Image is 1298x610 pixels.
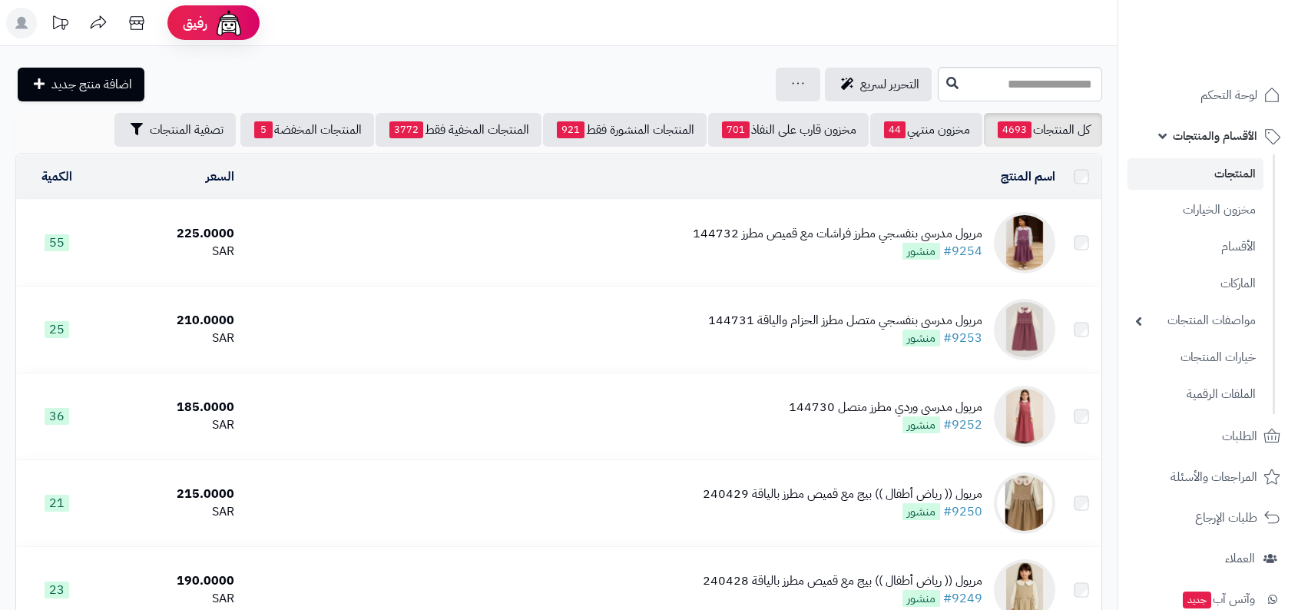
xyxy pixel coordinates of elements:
div: مريول مدرسي بنفسجي متصل مطرز الحزام والياقة 144731 [708,312,982,330]
span: 921 [557,121,584,138]
span: المراجعات والأسئلة [1171,466,1257,488]
div: مريول مدرسي وردي مطرز متصل 144730 [789,399,982,416]
span: الطلبات [1222,426,1257,447]
a: المراجعات والأسئلة [1127,459,1289,496]
div: SAR [104,416,234,434]
span: 3772 [389,121,423,138]
span: اضافة منتج جديد [51,75,132,94]
span: 44 [884,121,906,138]
span: منشور [902,503,940,520]
span: 5 [254,121,273,138]
a: مخزون قارب على النفاذ701 [708,113,869,147]
span: 21 [45,495,69,512]
a: المنتجات المنشورة فقط921 [543,113,707,147]
div: 190.0000 [104,572,234,590]
a: كل المنتجات4693 [984,113,1102,147]
a: الأقسام [1127,230,1263,264]
span: 36 [45,408,69,425]
div: مريول (( رياض أطفال )) بيج مع قميص مطرز بالياقة 240428 [703,572,982,590]
button: تصفية المنتجات [114,113,236,147]
a: لوحة التحكم [1127,77,1289,114]
span: التحرير لسريع [860,75,919,94]
div: 225.0000 [104,225,234,243]
span: جديد [1183,592,1211,608]
span: لوحة التحكم [1200,85,1257,106]
a: المنتجات المخفضة5 [240,113,374,147]
a: مخزون منتهي44 [870,113,982,147]
span: منشور [902,243,940,260]
span: منشور [902,590,940,607]
span: 25 [45,321,69,338]
img: مريول (( رياض أطفال )) بيج مع قميص مطرز بالياقة 240429 [994,472,1055,534]
a: #9250 [943,502,982,521]
a: الملفات الرقمية [1127,378,1263,411]
span: العملاء [1225,548,1255,569]
a: #9249 [943,589,982,608]
a: تحديثات المنصة [41,8,79,42]
div: مريول (( رياض أطفال )) بيج مع قميص مطرز بالياقة 240429 [703,486,982,503]
div: SAR [104,503,234,521]
span: 4693 [998,121,1031,138]
a: العملاء [1127,540,1289,577]
a: اضافة منتج جديد [18,68,144,101]
span: منشور [902,330,940,346]
div: SAR [104,330,234,347]
a: الكمية [41,167,72,186]
a: الطلبات [1127,418,1289,455]
a: الماركات [1127,267,1263,300]
div: 210.0000 [104,312,234,330]
a: التحرير لسريع [825,68,932,101]
span: الأقسام والمنتجات [1173,125,1257,147]
span: تصفية المنتجات [150,121,224,139]
a: اسم المنتج [1001,167,1055,186]
img: ai-face.png [214,8,244,38]
a: المنتجات [1127,158,1263,190]
a: السعر [206,167,234,186]
a: المنتجات المخفية فقط3772 [376,113,541,147]
a: #9253 [943,329,982,347]
div: 185.0000 [104,399,234,416]
img: مريول مدرسي وردي مطرز متصل 144730 [994,386,1055,447]
span: 701 [722,121,750,138]
a: خيارات المنتجات [1127,341,1263,374]
a: مواصفات المنتجات [1127,304,1263,337]
span: وآتس آب [1181,588,1255,610]
a: طلبات الإرجاع [1127,499,1289,536]
img: مريول مدرسي بنفسجي مطرز فراشات مع قميص مطرز 144732 [994,212,1055,274]
span: 55 [45,234,69,251]
div: 215.0000 [104,486,234,503]
div: SAR [104,243,234,260]
span: منشور [902,416,940,433]
a: #9252 [943,416,982,434]
span: رفيق [183,14,207,32]
div: SAR [104,590,234,608]
a: #9254 [943,242,982,260]
a: مخزون الخيارات [1127,194,1263,227]
span: 23 [45,582,69,598]
div: مريول مدرسي بنفسجي مطرز فراشات مع قميص مطرز 144732 [693,225,982,243]
img: مريول مدرسي بنفسجي متصل مطرز الحزام والياقة 144731 [994,299,1055,360]
span: طلبات الإرجاع [1195,507,1257,529]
